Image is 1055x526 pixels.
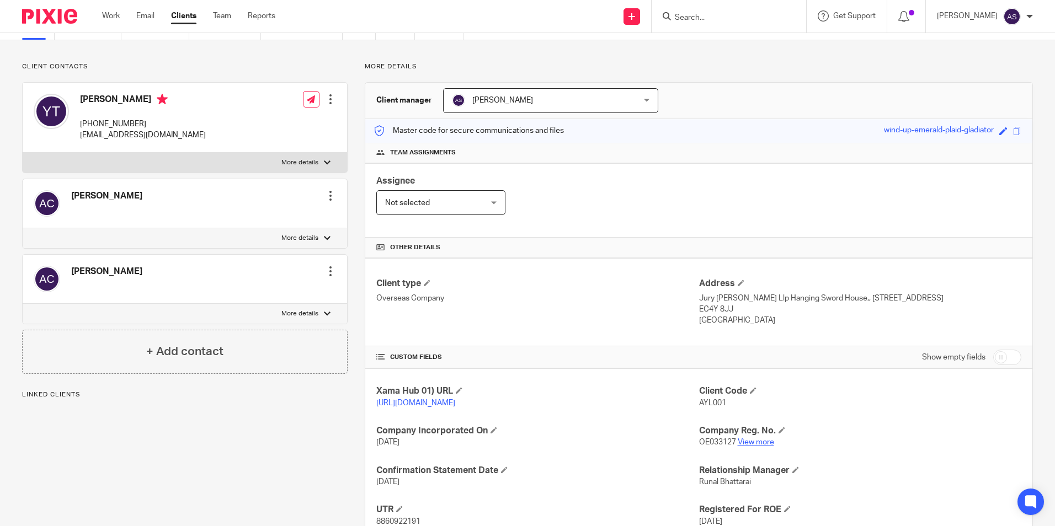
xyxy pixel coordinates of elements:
[390,148,456,157] span: Team assignments
[699,293,1021,304] p: Jury [PERSON_NAME] Llp Hanging Sword House,, [STREET_ADDRESS]
[146,343,223,360] h4: + Add contact
[80,94,206,108] h4: [PERSON_NAME]
[281,158,318,167] p: More details
[699,425,1021,437] h4: Company Reg. No.
[376,518,420,525] span: 8860922191
[376,478,399,486] span: [DATE]
[390,243,440,252] span: Other details
[699,518,722,525] span: [DATE]
[34,266,60,292] img: svg%3E
[34,94,69,129] img: svg%3E
[248,10,275,22] a: Reports
[102,10,120,22] a: Work
[699,278,1021,289] h4: Address
[376,425,699,437] h4: Company Incorporated On
[884,125,994,137] div: wind-up-emerald-plaid-gladiator
[472,96,533,104] span: [PERSON_NAME]
[699,438,736,446] span: OE033127
[738,438,774,446] a: View more
[385,199,430,207] span: Not selected
[281,234,318,243] p: More details
[699,304,1021,315] p: EC4Y 8JJ
[376,385,699,397] h4: Xama Hub 01) URL
[1003,8,1021,25] img: svg%3E
[833,12,876,20] span: Get Support
[937,10,998,22] p: [PERSON_NAME]
[136,10,154,22] a: Email
[699,465,1021,476] h4: Relationship Manager
[699,399,726,407] span: AYL001
[376,465,699,476] h4: Confirmation Statement Date
[376,438,399,446] span: [DATE]
[699,385,1021,397] h4: Client Code
[171,10,196,22] a: Clients
[376,504,699,516] h4: UTR
[376,399,455,407] a: [URL][DOMAIN_NAME]
[699,315,1021,326] p: [GEOGRAPHIC_DATA]
[80,119,206,130] p: [PHONE_NUMBER]
[281,309,318,318] p: More details
[80,130,206,141] p: [EMAIL_ADDRESS][DOMAIN_NAME]
[376,278,699,289] h4: Client type
[699,478,751,486] span: Runal Bhattarai
[22,390,348,399] p: Linked clients
[374,125,564,136] p: Master code for secure communications and files
[674,13,773,23] input: Search
[376,95,432,106] h3: Client manager
[699,504,1021,516] h4: Registered For ROE
[452,94,465,107] img: svg%3E
[34,190,60,217] img: svg%3E
[376,293,699,304] p: Overseas Company
[71,190,142,202] h4: [PERSON_NAME]
[22,9,77,24] img: Pixie
[376,176,415,185] span: Assignee
[157,94,168,105] i: Primary
[922,352,985,363] label: Show empty fields
[365,62,1033,71] p: More details
[22,62,348,71] p: Client contacts
[376,353,699,362] h4: CUSTOM FIELDS
[71,266,142,277] h4: [PERSON_NAME]
[213,10,231,22] a: Team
